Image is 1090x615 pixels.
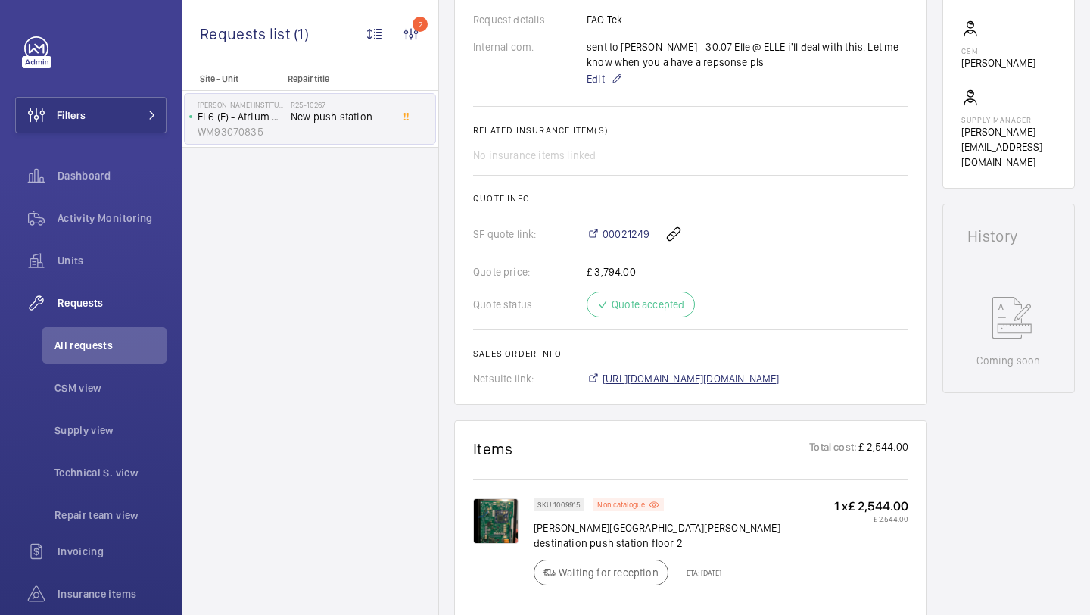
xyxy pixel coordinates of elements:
[473,348,908,359] h2: Sales order info
[961,124,1056,170] p: [PERSON_NAME][EMAIL_ADDRESS][DOMAIN_NAME]
[200,24,294,43] span: Requests list
[198,100,285,109] p: [PERSON_NAME] Institute
[291,109,391,124] span: New push station
[473,193,908,204] h2: Quote info
[559,565,659,580] p: Waiting for reception
[54,507,167,523] span: Repair team view
[198,109,285,124] p: EL6 (E) - Atrium Pass Lift
[15,97,167,133] button: Filters
[288,73,388,84] p: Repair title
[291,100,391,109] h2: R25-10267
[58,211,167,226] span: Activity Monitoring
[57,108,86,123] span: Filters
[54,380,167,395] span: CSM view
[587,71,605,86] span: Edit
[58,253,167,268] span: Units
[961,55,1035,70] p: [PERSON_NAME]
[834,498,908,514] p: 1 x £ 2,544.00
[54,465,167,480] span: Technical S. view
[473,125,908,136] h2: Related insurance item(s)
[967,229,1050,244] h1: History
[58,168,167,183] span: Dashboard
[198,124,285,139] p: WM93070835
[587,226,649,242] a: 00021249
[534,520,834,551] p: [PERSON_NAME][GEOGRAPHIC_DATA][PERSON_NAME] destination push station floor 2
[834,514,908,523] p: £ 2,544.00
[597,502,645,507] p: Non catalogue
[54,423,167,438] span: Supply view
[587,371,780,386] a: [URL][DOMAIN_NAME][DOMAIN_NAME]
[58,295,167,311] span: Requests
[603,371,780,386] span: [URL][DOMAIN_NAME][DOMAIN_NAME]
[961,115,1056,124] p: Supply manager
[677,568,721,577] p: ETA: [DATE]
[58,586,167,601] span: Insurance items
[857,439,908,458] p: £ 2,544.00
[473,498,519,544] img: Zhc5PGiDAIM8OiwsRlpWvkzaFMjJVtzEk9juLL3MvK0dUL-1.png
[182,73,282,84] p: Site - Unit
[54,338,167,353] span: All requests
[537,502,581,507] p: SKU 1009915
[58,544,167,559] span: Invoicing
[961,46,1035,55] p: CSM
[976,353,1040,368] p: Coming soon
[809,439,857,458] p: Total cost:
[603,226,649,242] span: 00021249
[473,439,513,458] h1: Items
